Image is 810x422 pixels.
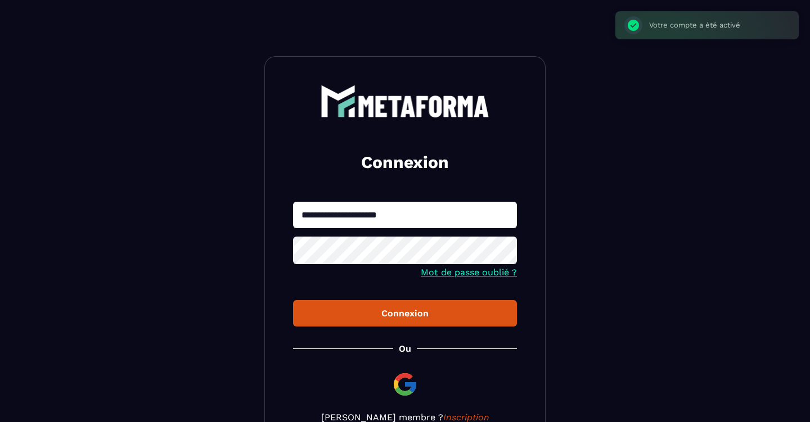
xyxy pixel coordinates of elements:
div: Connexion [302,308,508,319]
a: logo [293,85,517,117]
button: Connexion [293,300,517,326]
a: Mot de passe oublié ? [421,267,517,278]
h2: Connexion [307,151,503,174]
img: google [391,371,418,398]
img: logo [321,85,489,117]
p: Ou [399,343,411,354]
